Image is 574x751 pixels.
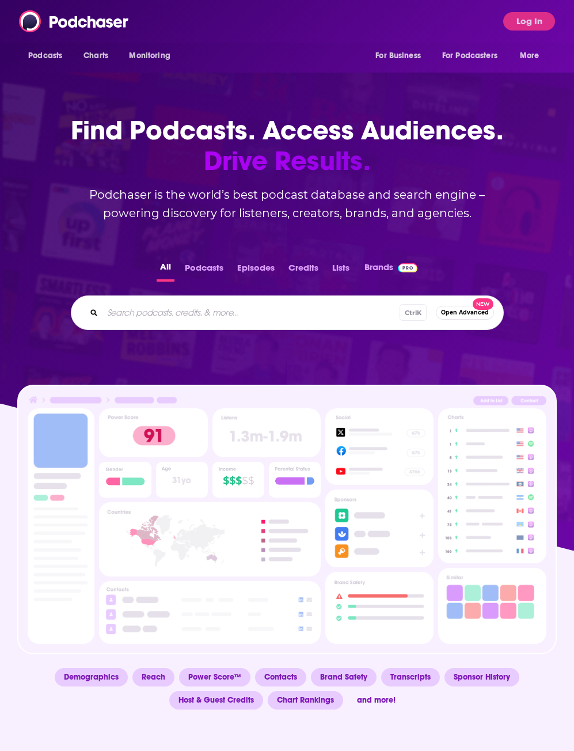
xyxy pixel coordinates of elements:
span: and more! [348,691,405,710]
button: Open AdvancedNew [436,306,494,320]
img: Podcast Insights Parental Status [269,462,321,498]
a: BrandsPodchaser Pro [364,259,418,282]
h2: Podchaser is the world’s best podcast database and search engine – powering discovery for listene... [57,185,518,222]
button: All [157,259,174,282]
img: Podcast Insights Charts [438,408,546,563]
img: Podcast Insights Listens [212,408,321,457]
span: Demographics [55,668,128,686]
span: Ctrl K [400,304,427,321]
span: Contacts [255,668,306,686]
span: New [473,298,493,310]
img: Podchaser - Follow, Share and Rate Podcasts [19,10,130,32]
span: Power Score™ [179,668,250,686]
img: Podcast Insights Contacts [99,581,321,644]
img: Podcast Insights Gender [99,462,151,498]
span: For Business [375,48,421,64]
button: open menu [20,45,77,67]
button: Episodes [234,259,278,282]
span: Reach [132,668,174,686]
span: Brand Safety [311,668,377,686]
img: Podcast Insights Age [156,462,208,498]
button: open menu [435,45,514,67]
span: Monitoring [129,48,170,64]
span: Chart Rankings [268,691,343,710]
span: For Podcasters [442,48,497,64]
span: Drive Results. [57,146,518,176]
img: Podcast Insights Power score [99,408,207,457]
img: Podcast Sponsors [325,490,434,567]
span: Charts [83,48,108,64]
button: open menu [367,45,435,67]
div: Search podcasts, credits, & more... [71,295,504,330]
img: Podcast Insights Brand Safety [330,576,429,627]
img: Podcast Socials [325,408,434,485]
span: Sponsor History [444,668,519,686]
img: Podcast Insights Income [212,462,264,498]
button: Podcasts [181,259,227,282]
img: Podcast Insights Similar Podcasts [443,572,542,621]
img: Podcast Insights Sidebar [32,413,90,605]
input: Search podcasts, credits, & more... [102,304,400,322]
button: open menu [121,45,185,67]
span: More [520,48,539,64]
h1: Find Podcasts. Access Audiences. [57,115,518,176]
span: Host & Guest Credits [169,691,263,710]
span: Podcasts [28,48,62,64]
span: Open Advanced [441,309,489,316]
button: Log In [503,12,555,31]
img: Podchaser Pro [398,263,418,272]
button: Credits [285,259,322,282]
span: Transcripts [381,668,440,686]
button: Lists [329,259,353,282]
button: open menu [512,45,554,67]
a: Charts [76,45,115,67]
img: Podcast Insights Countries [99,502,321,576]
img: Podcast Insights Header [28,395,546,408]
